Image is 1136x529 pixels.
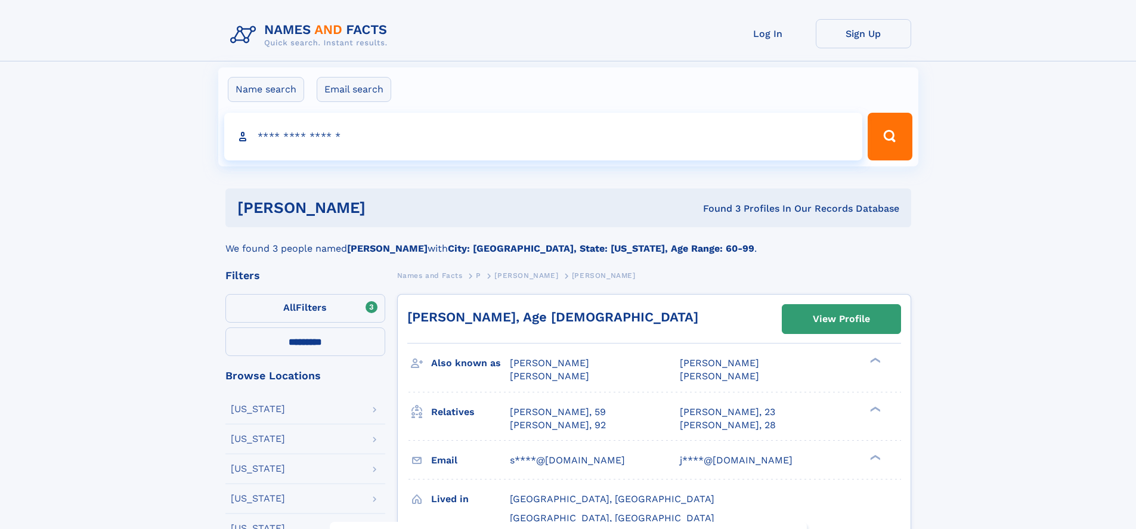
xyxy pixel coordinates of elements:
[572,271,636,280] span: [PERSON_NAME]
[448,243,754,254] b: City: [GEOGRAPHIC_DATA], State: [US_STATE], Age Range: 60-99
[476,271,481,280] span: P
[494,268,558,283] a: [PERSON_NAME]
[510,419,606,432] a: [PERSON_NAME], 92
[237,200,534,215] h1: [PERSON_NAME]
[225,270,385,281] div: Filters
[317,77,391,102] label: Email search
[494,271,558,280] span: [PERSON_NAME]
[225,370,385,381] div: Browse Locations
[816,19,911,48] a: Sign Up
[867,453,881,461] div: ❯
[347,243,428,254] b: [PERSON_NAME]
[813,305,870,333] div: View Profile
[476,268,481,283] a: P
[510,512,714,524] span: [GEOGRAPHIC_DATA], [GEOGRAPHIC_DATA]
[680,357,759,369] span: [PERSON_NAME]
[225,19,397,51] img: Logo Names and Facts
[407,310,698,324] a: [PERSON_NAME], Age [DEMOGRAPHIC_DATA]
[231,464,285,474] div: [US_STATE]
[867,405,881,413] div: ❯
[431,353,510,373] h3: Also known as
[534,202,899,215] div: Found 3 Profiles In Our Records Database
[431,402,510,422] h3: Relatives
[397,268,463,283] a: Names and Facts
[431,450,510,471] h3: Email
[680,406,775,419] a: [PERSON_NAME], 23
[510,357,589,369] span: [PERSON_NAME]
[231,404,285,414] div: [US_STATE]
[224,113,863,160] input: search input
[782,305,900,333] a: View Profile
[510,406,606,419] a: [PERSON_NAME], 59
[225,294,385,323] label: Filters
[510,493,714,505] span: [GEOGRAPHIC_DATA], [GEOGRAPHIC_DATA]
[283,302,296,313] span: All
[867,357,881,364] div: ❯
[720,19,816,48] a: Log In
[228,77,304,102] label: Name search
[868,113,912,160] button: Search Button
[431,489,510,509] h3: Lived in
[680,370,759,382] span: [PERSON_NAME]
[680,419,776,432] a: [PERSON_NAME], 28
[510,370,589,382] span: [PERSON_NAME]
[225,227,911,256] div: We found 3 people named with .
[231,494,285,503] div: [US_STATE]
[231,434,285,444] div: [US_STATE]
